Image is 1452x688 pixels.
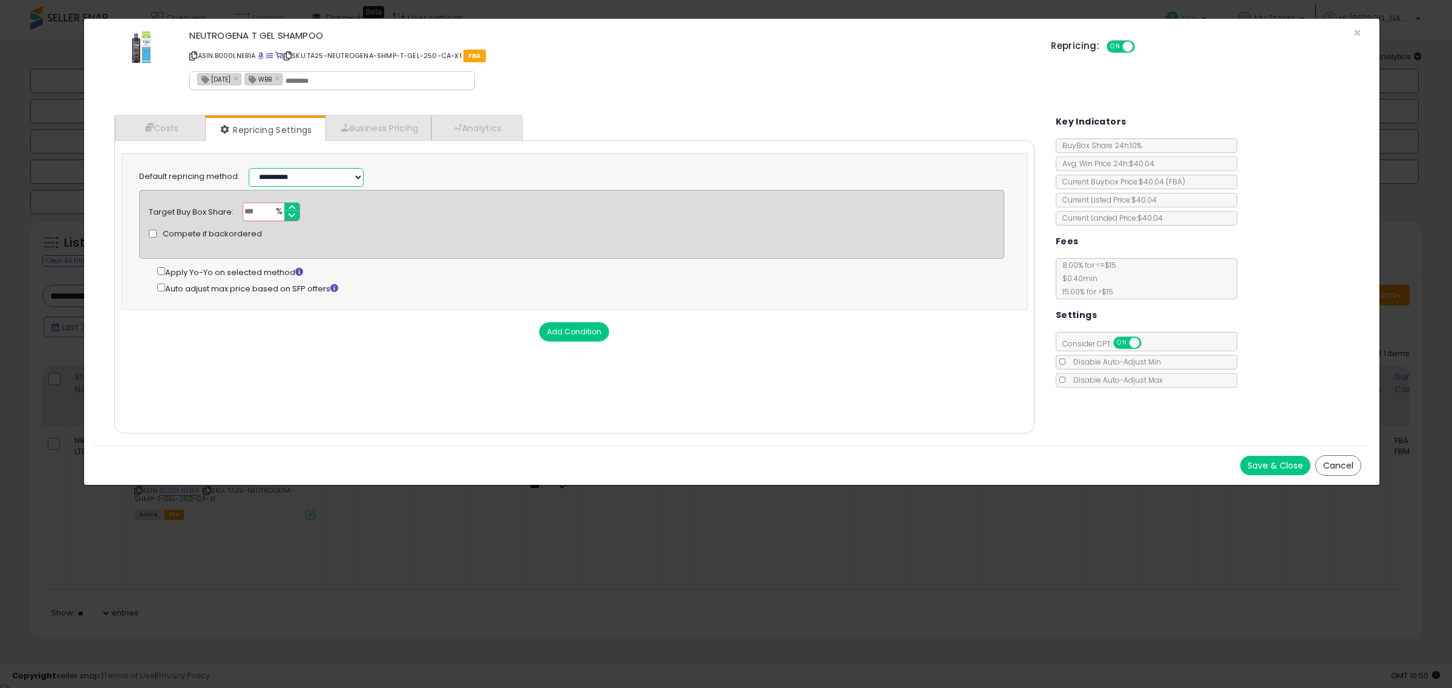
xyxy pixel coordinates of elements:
h5: Repricing: [1051,41,1099,51]
span: ON [1114,338,1130,348]
span: Disable Auto-Adjust Max [1067,375,1163,385]
button: Save & Close [1240,456,1310,475]
span: [DATE] [198,74,231,84]
a: × [234,73,241,83]
h3: NEUTROGENA T GEL SHAMPOO [189,31,1033,40]
a: Your listing only [275,51,282,60]
span: WBB [245,74,272,84]
span: Current Landed Price: $40.04 [1056,213,1163,223]
h5: Fees [1056,234,1079,249]
a: Costs [115,115,206,140]
span: × [1353,24,1361,42]
span: Compete if backordered [163,229,262,240]
span: FBA [463,50,486,62]
img: 41OzwIJ43EL._SL60_.jpg [123,31,160,67]
h5: Key Indicators [1056,114,1127,129]
h5: Settings [1056,308,1097,323]
span: Current Listed Price: $40.04 [1056,195,1157,205]
span: ( FBA ) [1166,177,1185,187]
span: 8.00 % for <= $15 [1056,260,1116,297]
span: OFF [1139,338,1159,348]
a: Repricing Settings [206,118,324,142]
label: Default repricing method: [139,171,240,183]
span: 15.00 % for > $15 [1056,287,1113,297]
span: ON [1108,42,1123,52]
span: % [269,203,288,221]
span: Disable Auto-Adjust Min [1067,357,1161,367]
a: Analytics [431,115,521,140]
div: Apply Yo-Yo on selected method [157,265,1004,279]
span: Consider CPT: [1056,339,1157,349]
p: ASIN: B000LNEB1A | SKU: TA25-NEUTROGENA-SHMP-T-GEL-250-CA-X1 [189,46,1033,65]
span: BuyBox Share 24h: 10% [1056,140,1142,151]
a: All offer listings [266,51,273,60]
button: Cancel [1315,455,1361,476]
span: $0.40 min [1056,273,1097,284]
span: OFF [1133,42,1153,52]
a: Business Pricing [325,115,431,140]
a: BuyBox page [258,51,264,60]
button: Add Condition [539,322,609,342]
span: Current Buybox Price: [1056,177,1185,187]
span: Avg. Win Price 24h: $40.04 [1056,158,1154,169]
a: × [275,73,282,83]
div: Auto adjust max price based on SFP offers [157,281,1004,295]
div: Target Buy Box Share: [149,203,234,218]
span: $40.04 [1139,177,1185,187]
